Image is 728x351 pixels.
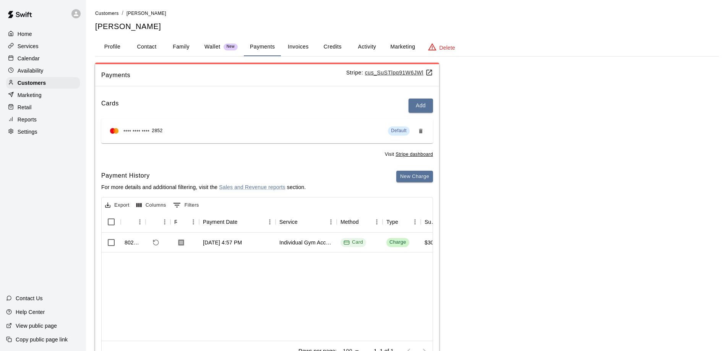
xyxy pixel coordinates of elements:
[385,151,433,159] span: Visit
[359,217,370,227] button: Sort
[130,38,164,56] button: Contact
[346,69,433,77] p: Stripe:
[16,322,57,330] p: View public page
[340,211,359,233] div: Method
[6,28,80,40] a: Home
[389,239,406,246] div: Charge
[18,67,44,74] p: Availability
[134,216,146,228] button: Menu
[203,239,242,246] div: Sep 7, 2025, 4:57 PM
[171,199,201,211] button: Show filters
[425,239,441,246] div: $30.00
[279,211,298,233] div: Service
[159,216,170,228] button: Menu
[95,38,719,56] div: basic tabs example
[164,38,198,56] button: Family
[199,211,276,233] div: Payment Date
[95,9,719,18] nav: breadcrumb
[125,217,135,227] button: Sort
[396,152,433,157] a: Stripe dashboard
[409,99,433,113] button: Add
[95,10,119,16] a: Customers
[298,217,308,227] button: Sort
[337,211,383,233] div: Method
[6,126,80,137] a: Settings
[279,239,333,246] div: Individual Gym Access
[276,211,337,233] div: Service
[149,236,162,249] span: Refund payment
[121,211,146,233] div: Id
[244,38,281,56] button: Payments
[6,77,80,89] a: Customers
[6,65,80,76] a: Availability
[18,116,37,123] p: Reports
[350,38,384,56] button: Activity
[126,11,166,16] span: [PERSON_NAME]
[6,53,80,64] a: Calendar
[122,9,123,17] li: /
[383,211,421,233] div: Type
[386,211,398,233] div: Type
[6,114,80,125] a: Reports
[16,308,45,316] p: Help Center
[238,217,248,227] button: Sort
[409,216,421,228] button: Menu
[101,99,119,113] h6: Cards
[219,184,285,190] a: Sales and Revenue reports
[425,211,437,233] div: Subtotal
[391,128,407,133] span: Default
[315,38,350,56] button: Credits
[18,104,32,111] p: Retail
[224,44,238,49] span: New
[188,216,199,228] button: Menu
[325,216,337,228] button: Menu
[16,336,68,343] p: Copy public page link
[398,217,409,227] button: Sort
[384,38,421,56] button: Marketing
[174,211,177,233] div: Receipt
[107,127,121,135] img: Credit card brand logo
[170,211,199,233] div: Receipt
[264,216,276,228] button: Menu
[101,171,306,181] h6: Payment History
[125,239,142,246] div: 802778
[95,11,119,16] span: Customers
[18,30,32,38] p: Home
[146,211,170,233] div: Refund
[439,44,455,52] p: Delete
[95,21,719,32] h5: [PERSON_NAME]
[365,70,433,76] a: cus_SuSTlpq91W6JWl
[103,199,131,211] button: Export
[177,217,188,227] button: Sort
[152,127,162,135] span: 2852
[6,102,80,113] a: Retail
[95,38,130,56] button: Profile
[18,128,37,136] p: Settings
[344,239,363,246] div: Card
[135,199,168,211] button: Select columns
[174,236,188,249] button: Download Receipt
[18,42,39,50] p: Services
[6,89,80,101] a: Marketing
[6,40,80,52] a: Services
[16,294,43,302] p: Contact Us
[203,211,238,233] div: Payment Date
[18,91,42,99] p: Marketing
[18,79,46,87] p: Customers
[396,171,433,183] button: New Charge
[101,183,306,191] p: For more details and additional filtering, visit the section.
[149,217,160,227] button: Sort
[281,38,315,56] button: Invoices
[101,70,346,80] span: Payments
